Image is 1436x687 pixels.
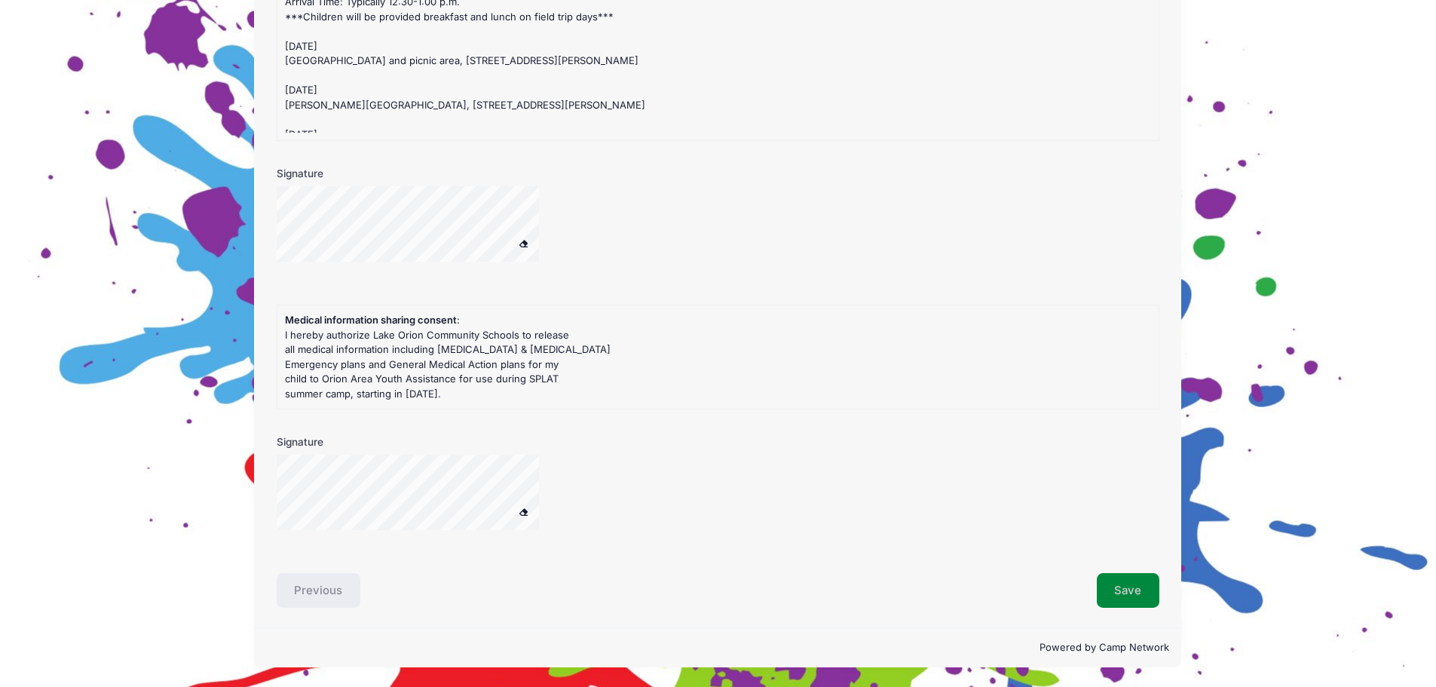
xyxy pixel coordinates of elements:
[277,434,571,449] label: Signature
[285,328,1151,402] div: I hereby authorize Lake Orion Community Schools to release all medical information including [MED...
[1097,573,1160,608] button: Save
[267,640,1169,655] p: Powered by Camp Network
[285,314,457,326] strong: Medical information sharing consent
[285,313,1151,401] div: :
[277,166,571,181] label: Signature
